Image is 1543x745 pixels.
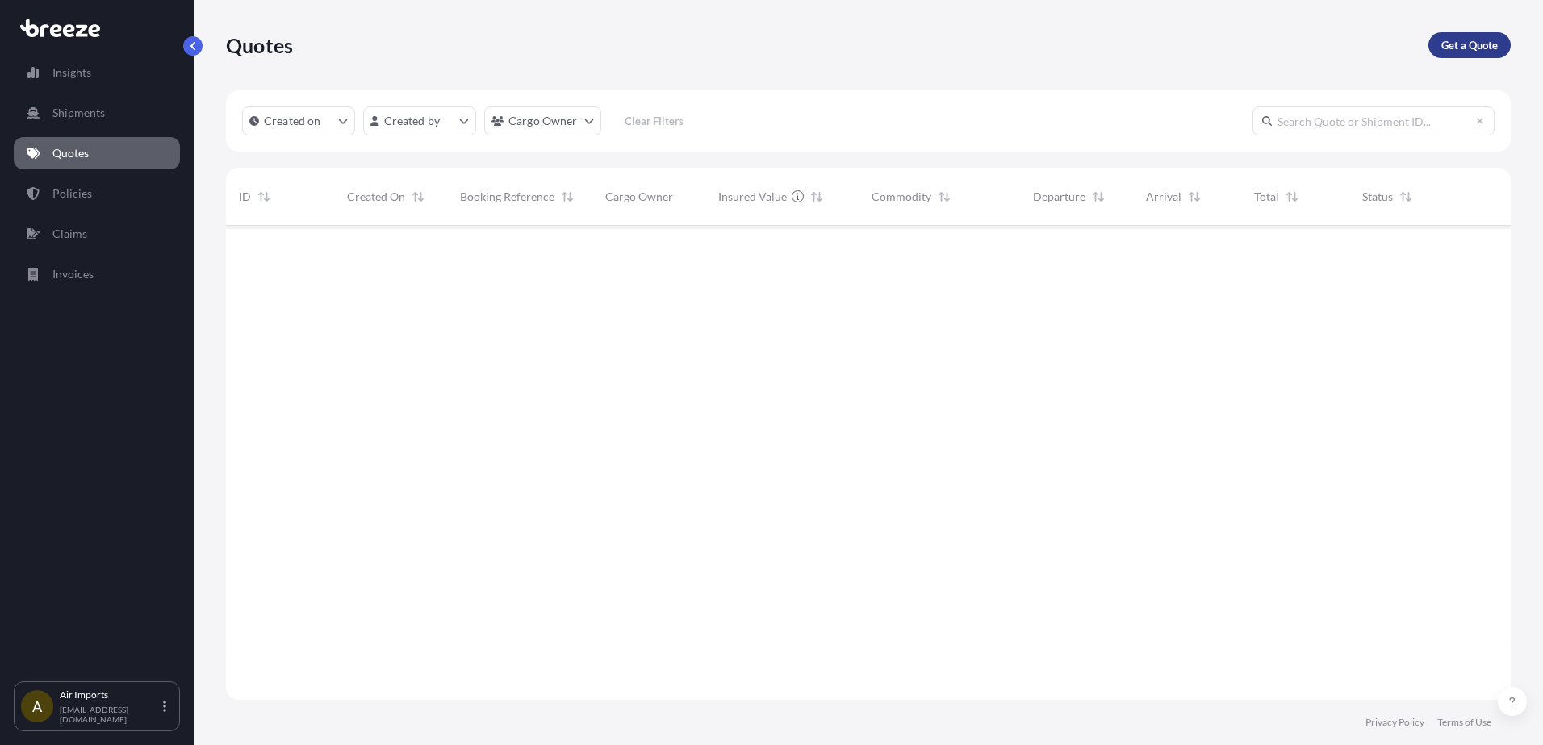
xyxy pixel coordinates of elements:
[1146,189,1181,205] span: Arrival
[718,189,787,205] span: Insured Value
[460,189,554,205] span: Booking Reference
[52,185,92,202] p: Policies
[484,106,601,135] button: cargoOwner Filter options
[625,113,684,129] p: Clear Filters
[226,32,293,58] p: Quotes
[14,137,180,169] a: Quotes
[1365,716,1424,729] a: Privacy Policy
[1252,106,1495,135] input: Search Quote or Shipment ID...
[1089,187,1108,206] button: Sort
[363,106,476,135] button: createdBy Filter options
[508,113,578,129] p: Cargo Owner
[52,226,87,242] p: Claims
[52,266,94,282] p: Invoices
[52,105,105,121] p: Shipments
[254,187,274,206] button: Sort
[1282,187,1302,206] button: Sort
[1033,189,1085,205] span: Departure
[1185,187,1204,206] button: Sort
[872,189,931,205] span: Commodity
[60,705,160,724] p: [EMAIL_ADDRESS][DOMAIN_NAME]
[14,177,180,210] a: Policies
[558,187,577,206] button: Sort
[1254,189,1279,205] span: Total
[52,145,89,161] p: Quotes
[14,218,180,250] a: Claims
[52,65,91,81] p: Insights
[609,108,700,134] button: Clear Filters
[1428,32,1511,58] a: Get a Quote
[605,189,673,205] span: Cargo Owner
[384,113,441,129] p: Created by
[347,189,405,205] span: Created On
[807,187,826,206] button: Sort
[935,187,954,206] button: Sort
[1396,187,1415,206] button: Sort
[14,258,180,290] a: Invoices
[14,97,180,129] a: Shipments
[32,698,42,714] span: A
[14,56,180,89] a: Insights
[239,189,251,205] span: ID
[1441,37,1498,53] p: Get a Quote
[264,113,321,129] p: Created on
[1362,189,1393,205] span: Status
[408,187,428,206] button: Sort
[60,689,160,701] p: Air Imports
[242,106,355,135] button: createdOn Filter options
[1437,716,1491,729] a: Terms of Use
